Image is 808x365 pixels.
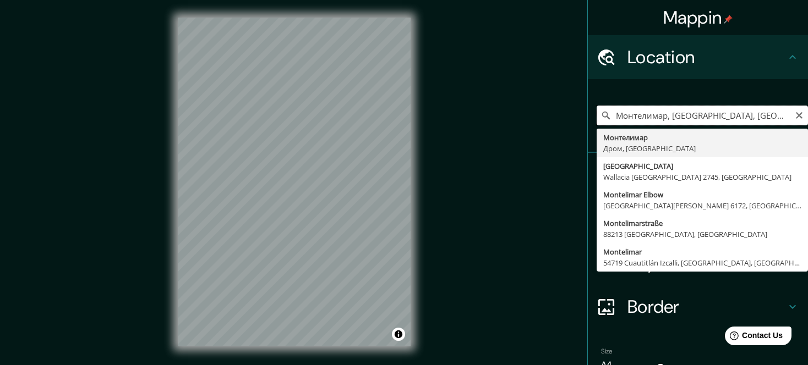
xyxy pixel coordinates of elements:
[603,143,801,154] div: Дром, [GEOGRAPHIC_DATA]
[603,172,801,182] div: Wallacia [GEOGRAPHIC_DATA] 2745, [GEOGRAPHIC_DATA]
[588,197,808,241] div: Style
[627,46,786,68] h4: Location
[603,161,801,172] div: [GEOGRAPHIC_DATA]
[724,15,733,24] img: pin-icon.png
[663,7,733,29] h4: Mappin
[178,18,411,346] canvas: Map
[392,328,405,341] button: Toggle attribution
[597,106,808,125] input: Pick your city or area
[603,246,801,257] div: Montelimar
[588,35,808,79] div: Location
[588,241,808,285] div: Layout
[603,132,801,143] div: Монтелимар
[601,347,613,356] label: Size
[795,109,804,120] button: Clear
[603,218,801,229] div: Montelimarstraße
[588,153,808,197] div: Pins
[710,322,796,353] iframe: Help widget launcher
[627,296,786,318] h4: Border
[588,285,808,329] div: Border
[603,229,801,240] div: 88213 [GEOGRAPHIC_DATA], [GEOGRAPHIC_DATA]
[603,189,801,200] div: Montelimar Elbow
[603,200,801,211] div: [GEOGRAPHIC_DATA][PERSON_NAME] 6172, [GEOGRAPHIC_DATA]
[603,257,801,268] div: 54719 Cuautitlán Izcalli, [GEOGRAPHIC_DATA], [GEOGRAPHIC_DATA]
[627,252,786,274] h4: Layout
